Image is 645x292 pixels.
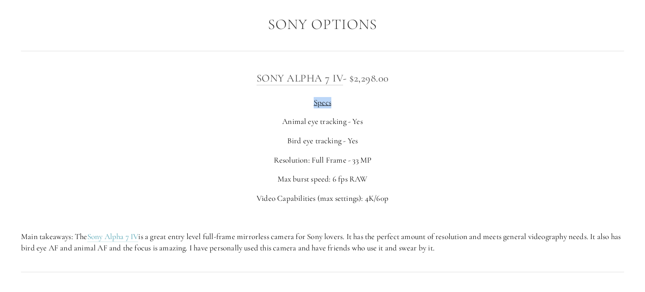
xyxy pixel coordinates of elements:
p: Video Capabilities (max settings): 4K/60p [21,193,624,204]
p: Animal eye tracking - Yes [21,116,624,127]
h2: Sony Options [21,16,624,33]
p: Bird eye tracking - Yes [21,135,624,147]
h3: - $2,298.00 [21,70,624,87]
p: Max burst speed: 6 fps RAW [21,174,624,185]
a: Sony Alpha 7 IV [257,72,343,85]
span: Specs [314,97,331,107]
p: Resolution: Full Frame - 33 MP [21,155,624,166]
a: Sony Alpha 7 IV [87,231,139,242]
p: Main takeaways: The is a great entry level full-frame mirrorless camera for Sony lovers. It has t... [21,231,624,253]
